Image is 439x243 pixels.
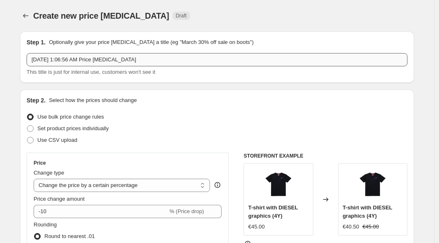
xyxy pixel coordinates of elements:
span: Use bulk price change rules [37,114,104,120]
span: % (Price drop) [169,208,204,214]
p: Optionally give your price [MEDICAL_DATA] a title (eg "March 30% off sale on boots") [49,38,254,46]
input: -15 [34,205,168,218]
span: Price change amount [34,196,85,202]
span: Use CSV upload [37,137,77,143]
span: Change type [34,170,64,176]
span: T-shirt with DIESEL graphics (4Y) [248,204,298,219]
p: Select how the prices should change [49,96,137,104]
div: €45.00 [248,223,265,231]
span: Set product prices individually [37,125,109,131]
h2: Step 2. [27,96,46,104]
h3: Price [34,160,46,166]
input: 30% off holiday sale [27,53,407,66]
span: This title is just for internal use, customers won't see it [27,69,155,75]
img: fde84f_f530a3e2f4e04a748d9f9379415d28a2_mv2_80x.webp [262,168,295,201]
span: Round to nearest .01 [44,233,95,239]
div: €40.50 [343,223,359,231]
span: Create new price [MEDICAL_DATA] [33,11,169,20]
span: Draft [176,12,187,19]
span: T-shirt with DIESEL graphics (4Y) [343,204,393,219]
button: Price change jobs [20,10,32,22]
div: help [213,181,222,189]
img: fde84f_f530a3e2f4e04a748d9f9379415d28a2_mv2_80x.webp [356,168,389,201]
span: Rounding [34,221,57,228]
h6: STOREFRONT EXAMPLE [244,153,407,159]
h2: Step 1. [27,38,46,46]
strike: €45.00 [362,223,379,231]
